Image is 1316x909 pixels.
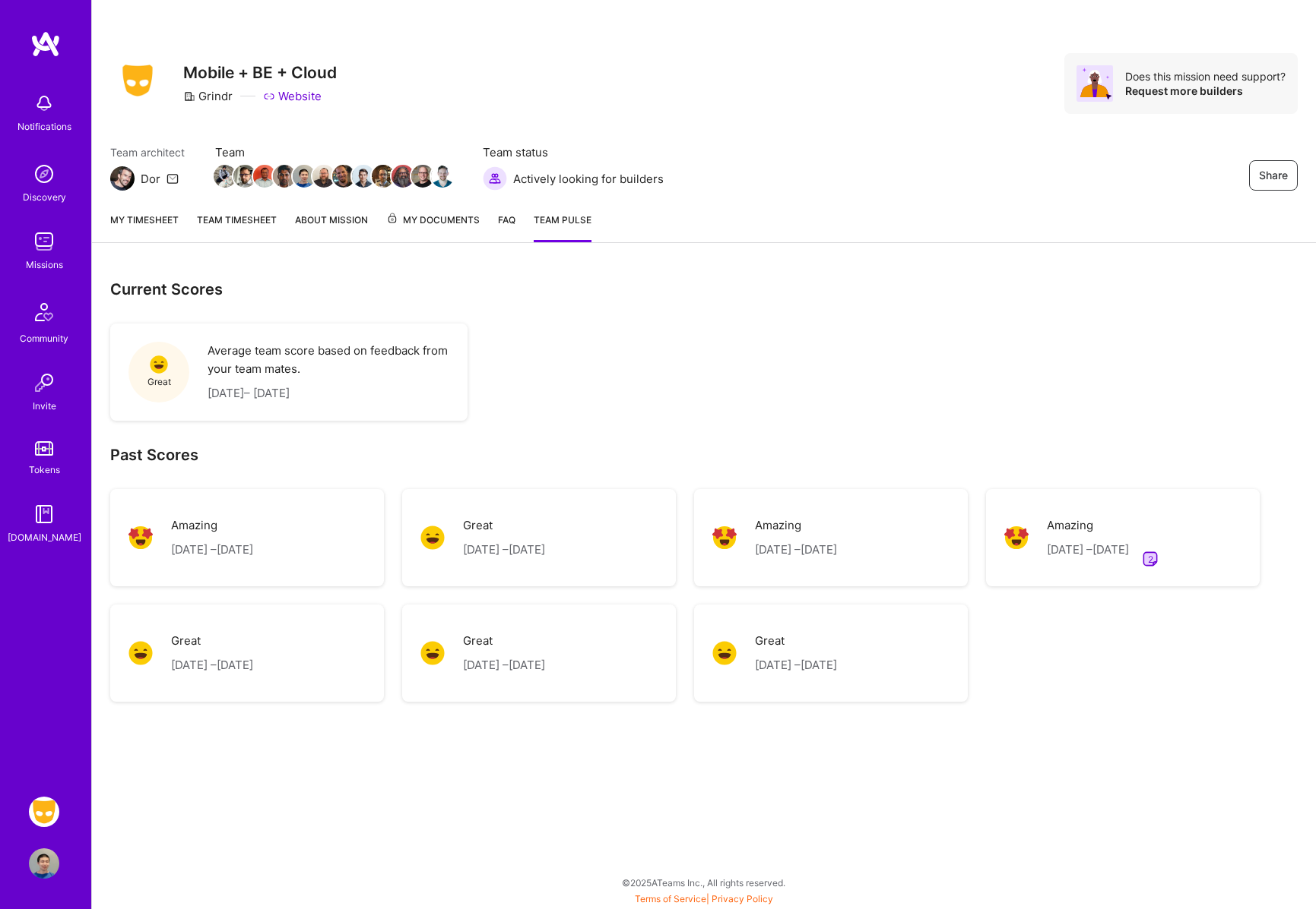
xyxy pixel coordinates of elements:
[29,226,59,257] img: teamwork
[141,171,160,187] div: Dor
[29,368,59,398] img: Invite
[110,212,179,242] a: My timesheet
[755,541,837,559] p: [DATE] – [DATE]
[208,384,449,402] p: [DATE] – [DATE]
[420,641,445,665] img: Great
[314,163,334,189] a: Team Member Avatar
[1047,541,1129,559] p: [DATE] – [DATE]
[1047,516,1129,535] p: Amazing
[354,163,373,189] a: Team Member Avatar
[214,165,236,188] img: Team Member Avatar
[635,893,706,904] a: Terms of Service
[233,165,256,188] img: Team Member Avatar
[463,541,545,559] p: [DATE] – [DATE]
[128,641,153,665] img: Great
[755,632,837,650] p: Great
[712,893,773,904] a: Privacy Policy
[147,374,171,390] span: Great
[352,165,375,188] img: Team Member Avatar
[392,165,414,188] img: Team Member Avatar
[166,172,179,185] i: icon Mail
[513,171,664,187] span: Actively looking for builders
[534,212,591,242] a: Team Pulse
[183,90,195,103] i: icon CompanyGray
[1004,526,1029,550] img: Amazing
[91,863,1316,901] div: © 2025 ATeams Inc., All rights reserved.
[25,797,63,827] a: Grindr: Mobile + BE + Cloud
[483,166,507,191] img: Actively looking for builders
[483,144,664,160] span: Team status
[463,516,545,535] p: Great
[110,60,165,101] img: Company Logo
[263,88,322,104] a: Website
[1077,65,1113,102] img: Avatar
[498,212,515,242] a: FAQ
[183,63,337,82] h3: Mobile + BE + Cloud
[534,214,591,226] span: Team Pulse
[1125,69,1286,84] div: Does this mission need support?
[150,355,168,374] img: Great
[171,632,253,650] p: Great
[255,163,274,189] a: Team Member Avatar
[171,656,253,674] p: [DATE] – [DATE]
[274,163,294,189] a: Team Member Avatar
[208,342,449,378] p: Average team score based on feedback from your team mates.
[183,88,233,104] div: Grindr
[273,165,296,188] img: Team Member Avatar
[25,848,63,879] a: User Avatar
[373,163,393,189] a: Team Member Avatar
[312,165,335,188] img: Team Member Avatar
[128,526,153,550] img: Amazing
[35,441,53,456] img: tokens
[420,526,445,550] img: Great
[413,163,433,189] a: Team Member Avatar
[235,163,255,189] a: Team Member Avatar
[215,163,235,189] a: Team Member Avatar
[295,212,368,242] a: About Mission
[293,165,316,188] img: Team Member Avatar
[386,212,480,229] span: My Documents
[1148,551,1153,567] span: 2
[712,641,737,665] img: Great
[110,144,185,160] span: Team architect
[253,165,276,188] img: Team Member Avatar
[294,163,314,189] a: Team Member Avatar
[1141,550,1159,568] img: user feedback square
[29,499,59,529] img: guide book
[215,144,452,160] span: Team
[332,165,355,188] img: Team Member Avatar
[26,294,62,330] img: Community
[110,166,135,191] img: Team Architect
[1125,84,1286,98] div: Request more builders
[33,398,56,414] div: Invite
[712,526,737,550] img: Amazing
[463,656,545,674] p: [DATE] – [DATE]
[30,30,61,58] img: logo
[386,212,480,242] a: My Documents
[431,165,454,188] img: Team Member Avatar
[372,165,395,188] img: Team Member Avatar
[433,163,452,189] a: Team Member Avatar
[8,529,81,545] div: [DOMAIN_NAME]
[393,163,413,189] a: Team Member Avatar
[334,163,354,189] a: Team Member Avatar
[29,797,59,827] img: Grindr: Mobile + BE + Cloud
[1249,160,1298,191] button: Share
[171,541,253,559] p: [DATE] – [DATE]
[29,848,59,879] img: User Avatar
[17,118,71,134] div: Notifications
[29,159,59,189] img: discovery
[110,279,1298,299] h3: Current Scores
[26,257,63,273] div: Missions
[463,632,545,650] p: Great
[755,656,837,674] p: [DATE] – [DATE]
[411,165,434,188] img: Team Member Avatar
[29,462,60,478] div: Tokens
[635,893,773,904] span: |
[23,189,66,205] div: Discovery
[755,516,837,535] p: Amazing
[20,330,68,346] div: Community
[29,88,59,118] img: bell
[1259,168,1288,183] span: Share
[110,445,1298,465] h2: Past Scores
